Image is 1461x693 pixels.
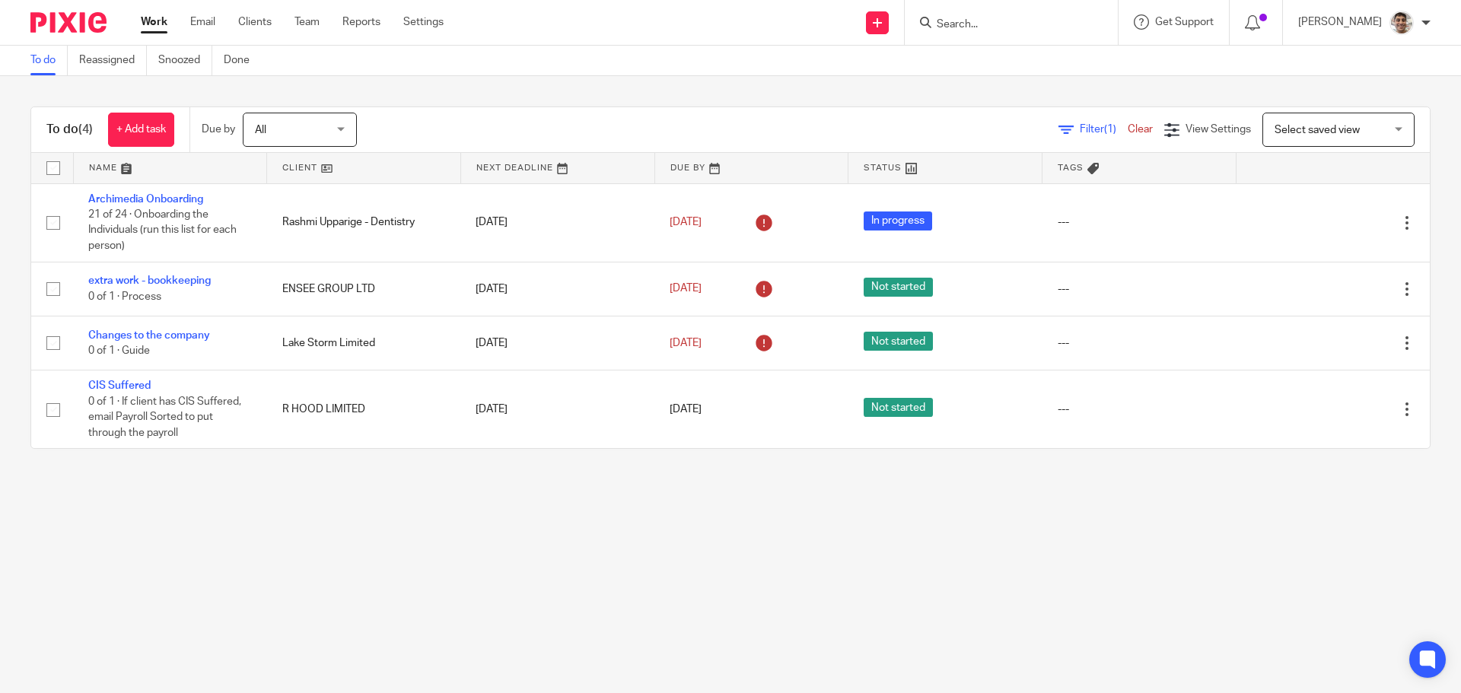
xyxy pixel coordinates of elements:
a: Changes to the company [88,330,210,341]
a: Reports [342,14,380,30]
span: Not started [864,332,933,351]
a: CIS Suffered [88,380,151,391]
td: R HOOD LIMITED [267,370,461,449]
a: Clients [238,14,272,30]
span: [DATE] [670,284,702,294]
div: --- [1058,281,1221,297]
div: --- [1058,402,1221,417]
a: Snoozed [158,46,212,75]
h1: To do [46,122,93,138]
span: In progress [864,211,932,230]
td: [DATE] [460,370,654,449]
a: Email [190,14,215,30]
span: All [255,125,266,135]
td: Lake Storm Limited [267,316,461,370]
span: (1) [1104,124,1116,135]
span: Select saved view [1275,125,1360,135]
a: Reassigned [79,46,147,75]
a: extra work - bookkeeping [88,275,211,286]
span: 21 of 24 · Onboarding the Individuals (run this list for each person) [88,209,237,251]
span: 0 of 1 · If client has CIS Suffered, email Payroll Sorted to put through the payroll [88,396,241,438]
span: Not started [864,398,933,417]
a: To do [30,46,68,75]
span: Get Support [1155,17,1214,27]
div: --- [1058,335,1221,351]
span: View Settings [1186,124,1251,135]
td: ENSEE GROUP LTD [267,262,461,316]
span: Filter [1080,124,1128,135]
a: Work [141,14,167,30]
input: Search [935,18,1072,32]
span: [DATE] [670,338,702,348]
a: Settings [403,14,444,30]
p: Due by [202,122,235,137]
span: Not started [864,278,933,297]
img: PXL_20240409_141816916.jpg [1389,11,1414,35]
span: (4) [78,123,93,135]
a: Clear [1128,124,1153,135]
td: [DATE] [460,316,654,370]
a: + Add task [108,113,174,147]
span: [DATE] [670,217,702,227]
div: --- [1058,215,1221,230]
td: [DATE] [460,262,654,316]
img: Pixie [30,12,107,33]
span: 0 of 1 · Process [88,291,161,302]
span: Tags [1058,164,1084,172]
td: Rashmi Upparige - Dentistry [267,183,461,262]
span: 0 of 1 · Guide [88,345,150,356]
p: [PERSON_NAME] [1298,14,1382,30]
a: Team [294,14,320,30]
span: [DATE] [670,404,702,415]
a: Archimedia Onboarding [88,194,203,205]
a: Done [224,46,261,75]
td: [DATE] [460,183,654,262]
